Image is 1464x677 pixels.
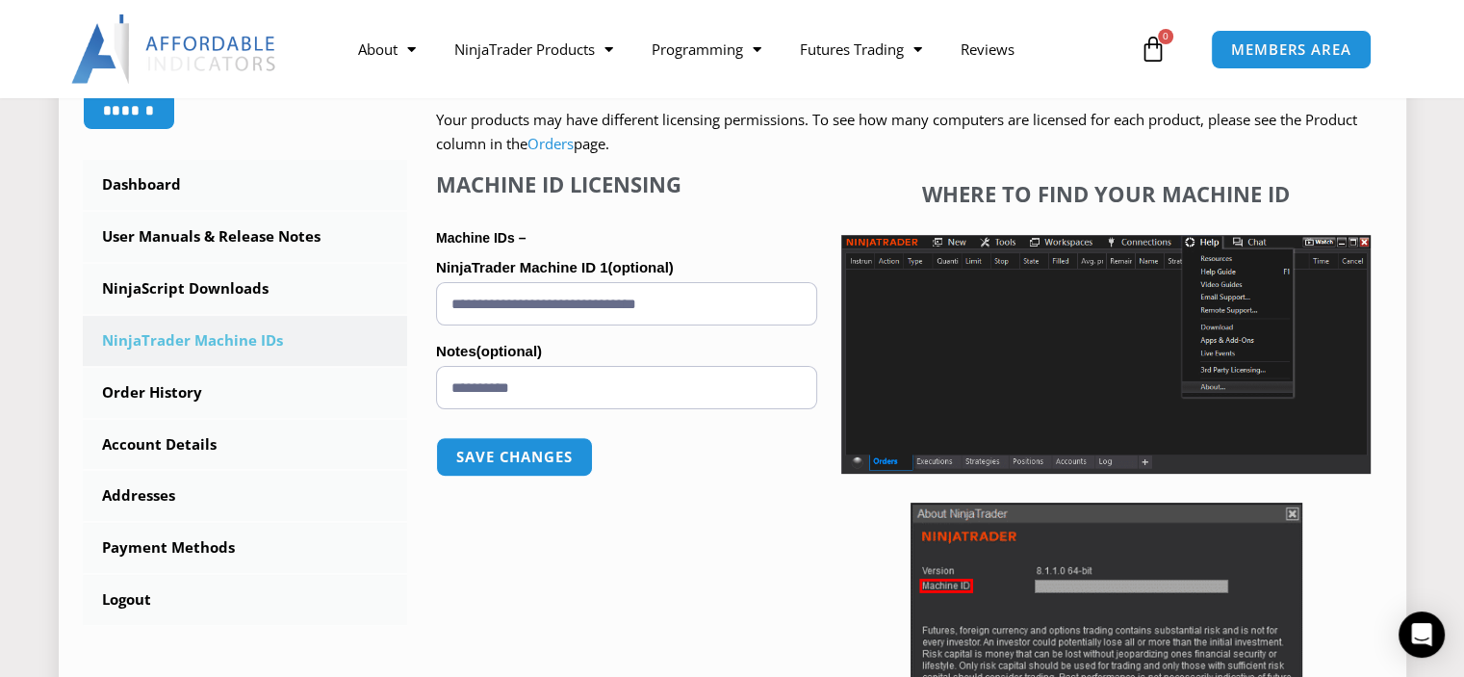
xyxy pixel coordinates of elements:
a: 0 [1111,21,1195,77]
a: Logout [83,575,408,625]
h4: Where to find your Machine ID [841,181,1371,206]
div: Open Intercom Messenger [1399,612,1445,658]
span: (optional) [607,259,673,275]
label: Notes [436,337,817,366]
label: NinjaTrader Machine ID 1 [436,253,817,282]
a: About [339,27,435,71]
a: NinjaTrader Machine IDs [83,316,408,366]
span: 0 [1158,29,1173,44]
a: Reviews [941,27,1034,71]
strong: Machine IDs – [436,230,526,246]
img: Screenshot 2025-01-17 1155544 | Affordable Indicators – NinjaTrader [841,235,1371,474]
a: Account Details [83,420,408,470]
span: (optional) [476,343,542,359]
span: Your products may have different licensing permissions. To see how many computers are licensed fo... [436,110,1357,154]
nav: Menu [339,27,1135,71]
a: NinjaScript Downloads [83,264,408,314]
a: Orders [527,134,574,153]
a: MEMBERS AREA [1211,30,1372,69]
a: Order History [83,368,408,418]
button: Save changes [436,437,593,477]
a: Payment Methods [83,523,408,573]
span: MEMBERS AREA [1231,42,1351,57]
a: Dashboard [83,160,408,210]
nav: Account pages [83,160,408,625]
img: LogoAI | Affordable Indicators – NinjaTrader [71,14,278,84]
a: Futures Trading [781,27,941,71]
a: User Manuals & Release Notes [83,212,408,262]
h4: Machine ID Licensing [436,171,817,196]
a: Programming [632,27,781,71]
a: Addresses [83,471,408,521]
a: NinjaTrader Products [435,27,632,71]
